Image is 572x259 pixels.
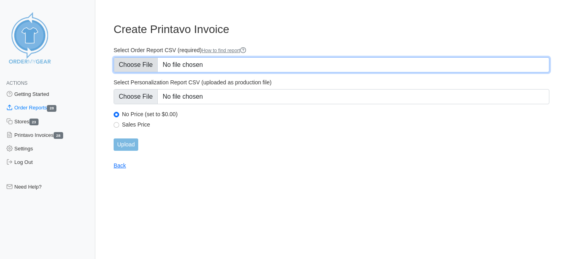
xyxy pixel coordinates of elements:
[29,119,39,125] span: 23
[122,121,549,128] label: Sales Price
[47,105,56,112] span: 28
[114,138,138,151] input: Upload
[54,132,63,139] span: 28
[122,111,549,118] label: No Price (set to $0.00)
[6,80,27,86] span: Actions
[202,48,247,53] a: How to find report
[114,79,549,86] label: Select Personalization Report CSV (uploaded as production file)
[114,47,549,54] label: Select Order Report CSV (required)
[114,162,126,169] a: Back
[114,23,549,36] h3: Create Printavo Invoice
